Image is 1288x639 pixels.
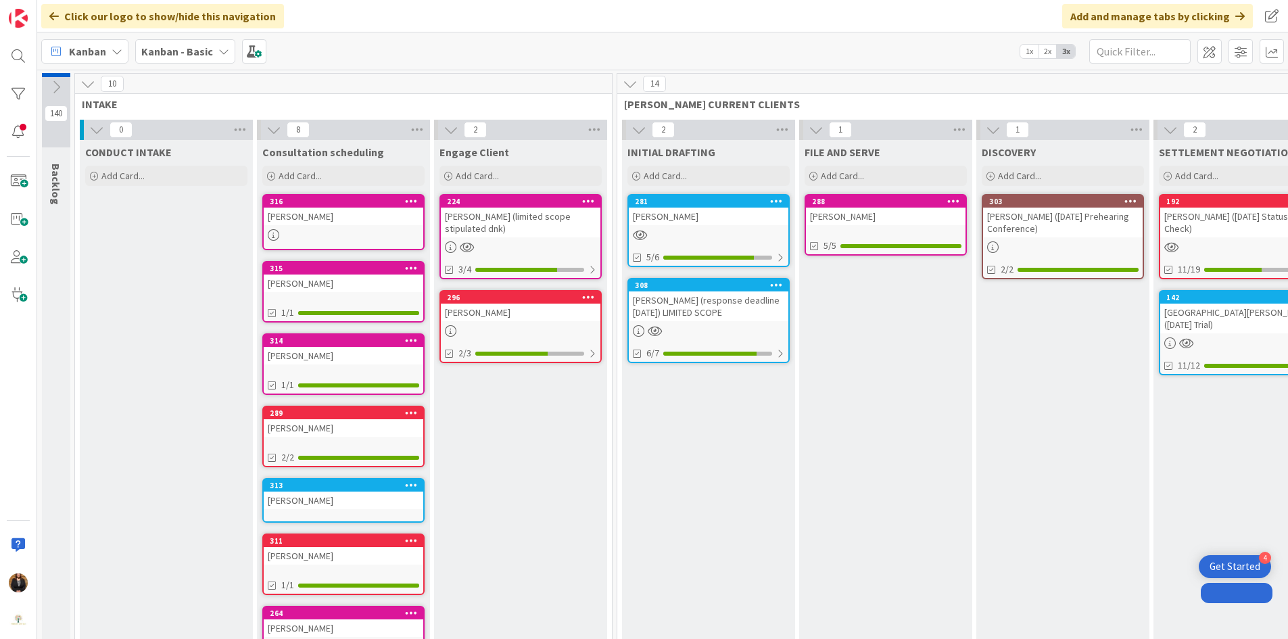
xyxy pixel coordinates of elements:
[262,478,425,523] a: 313[PERSON_NAME]
[629,195,788,225] div: 281[PERSON_NAME]
[141,45,213,58] b: Kanban - Basic
[264,419,423,437] div: [PERSON_NAME]
[806,208,965,225] div: [PERSON_NAME]
[9,573,28,592] img: KS
[264,479,423,492] div: 313
[1039,45,1057,58] span: 2x
[1001,262,1013,277] span: 2/2
[281,450,294,465] span: 2/2
[635,197,788,206] div: 281
[41,4,284,28] div: Click our logo to show/hide this navigation
[629,279,788,321] div: 308[PERSON_NAME] (response deadline [DATE]) LIMITED SCOPE
[262,261,425,323] a: 315[PERSON_NAME]1/1
[270,197,423,206] div: 316
[439,194,602,279] a: 224[PERSON_NAME] (limited scope stipulated dnk)3/4
[264,335,423,347] div: 314
[982,194,1144,279] a: 303[PERSON_NAME] ([DATE] Prehearing Conference)2/2
[264,208,423,225] div: [PERSON_NAME]
[989,197,1143,206] div: 303
[264,619,423,637] div: [PERSON_NAME]
[629,291,788,321] div: [PERSON_NAME] (response deadline [DATE]) LIMITED SCOPE
[1259,552,1271,564] div: 4
[983,195,1143,208] div: 303
[264,262,423,275] div: 315
[458,262,471,277] span: 3/4
[829,122,852,138] span: 1
[85,145,172,159] span: CONDUCT INTAKE
[629,208,788,225] div: [PERSON_NAME]
[264,535,423,565] div: 311[PERSON_NAME]
[1089,39,1191,64] input: Quick Filter...
[441,304,600,321] div: [PERSON_NAME]
[821,170,864,182] span: Add Card...
[9,9,28,28] img: Visit kanbanzone.com
[264,347,423,364] div: [PERSON_NAME]
[464,122,487,138] span: 2
[264,607,423,619] div: 264
[439,145,509,159] span: Engage Client
[82,97,595,111] span: INTAKE
[262,534,425,595] a: 311[PERSON_NAME]1/1
[1199,555,1271,578] div: Open Get Started checklist, remaining modules: 4
[270,336,423,346] div: 314
[264,535,423,547] div: 311
[629,279,788,291] div: 308
[264,262,423,292] div: 315[PERSON_NAME]
[110,122,133,138] span: 0
[270,408,423,418] div: 289
[262,333,425,395] a: 314[PERSON_NAME]1/1
[1006,122,1029,138] span: 1
[456,170,499,182] span: Add Card...
[264,195,423,208] div: 316
[1175,170,1218,182] span: Add Card...
[281,378,294,392] span: 1/1
[441,195,600,208] div: 224
[805,145,880,159] span: FILE AND SERVE
[264,275,423,292] div: [PERSON_NAME]
[627,194,790,267] a: 281[PERSON_NAME]5/6
[652,122,675,138] span: 2
[1178,262,1200,277] span: 11/19
[458,346,471,360] span: 2/3
[49,164,63,205] span: Backlog
[264,407,423,437] div: 289[PERSON_NAME]
[264,407,423,419] div: 289
[279,170,322,182] span: Add Card...
[646,250,659,264] span: 5/6
[983,208,1143,237] div: [PERSON_NAME] ([DATE] Prehearing Conference)
[824,239,836,253] span: 5/5
[1210,560,1260,573] div: Get Started
[806,195,965,208] div: 288
[441,195,600,237] div: 224[PERSON_NAME] (limited scope stipulated dnk)
[264,607,423,637] div: 264[PERSON_NAME]
[270,264,423,273] div: 315
[264,492,423,509] div: [PERSON_NAME]
[281,578,294,592] span: 1/1
[983,195,1143,237] div: 303[PERSON_NAME] ([DATE] Prehearing Conference)
[1057,45,1075,58] span: 3x
[646,346,659,360] span: 6/7
[264,335,423,364] div: 314[PERSON_NAME]
[264,547,423,565] div: [PERSON_NAME]
[447,293,600,302] div: 296
[627,278,790,363] a: 308[PERSON_NAME] (response deadline [DATE]) LIMITED SCOPE6/7
[264,479,423,509] div: 313[PERSON_NAME]
[262,406,425,467] a: 289[PERSON_NAME]2/2
[635,281,788,290] div: 308
[101,170,145,182] span: Add Card...
[441,208,600,237] div: [PERSON_NAME] (limited scope stipulated dnk)
[1178,358,1200,373] span: 11/12
[644,170,687,182] span: Add Card...
[262,194,425,250] a: 316[PERSON_NAME]
[982,145,1036,159] span: DISCOVERY
[264,195,423,225] div: 316[PERSON_NAME]
[441,291,600,304] div: 296
[101,76,124,92] span: 10
[998,170,1041,182] span: Add Card...
[806,195,965,225] div: 288[PERSON_NAME]
[1183,122,1206,138] span: 2
[812,197,965,206] div: 288
[1062,4,1253,28] div: Add and manage tabs by clicking
[805,194,967,256] a: 288[PERSON_NAME]5/5
[441,291,600,321] div: 296[PERSON_NAME]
